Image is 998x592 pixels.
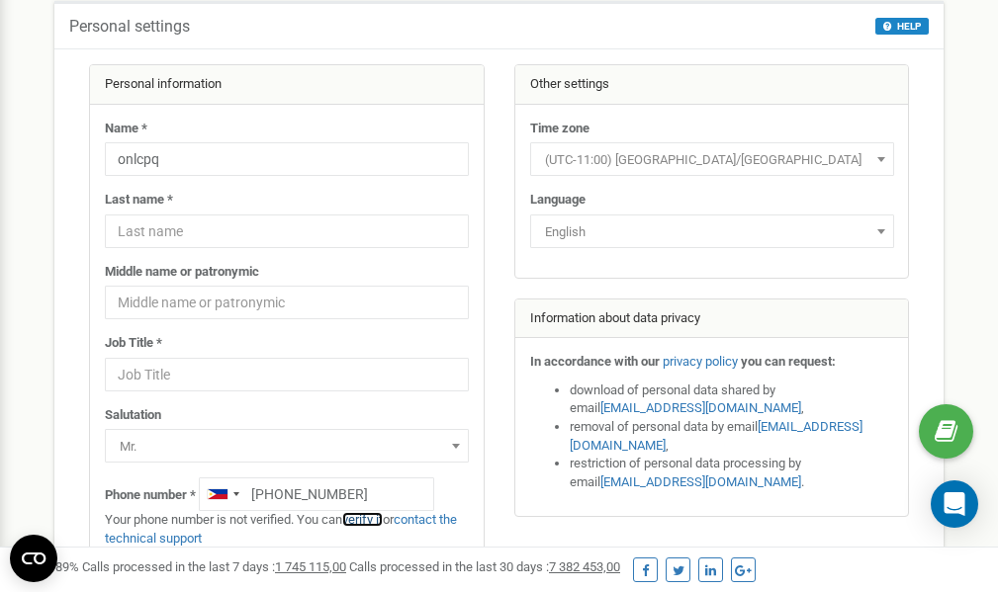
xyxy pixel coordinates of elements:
[105,286,469,319] input: Middle name or patronymic
[82,559,346,574] span: Calls processed in the last 7 days :
[105,191,173,210] label: Last name *
[90,65,484,105] div: Personal information
[105,358,469,391] input: Job Title
[105,406,161,425] label: Salutation
[105,214,469,248] input: Last name
[105,511,469,548] p: Your phone number is not verified. You can or
[875,18,929,35] button: HELP
[530,142,894,176] span: (UTC-11:00) Pacific/Midway
[349,559,620,574] span: Calls processed in the last 30 days :
[105,512,457,546] a: contact the technical support
[112,433,462,461] span: Mr.
[342,512,383,527] a: verify it
[570,419,862,453] a: [EMAIL_ADDRESS][DOMAIN_NAME]
[69,18,190,36] h5: Personal settings
[570,418,894,455] li: removal of personal data by email ,
[537,218,887,246] span: English
[105,263,259,282] label: Middle name or patronymic
[537,146,887,174] span: (UTC-11:00) Pacific/Midway
[741,354,836,369] strong: you can request:
[600,474,801,489] a: [EMAIL_ADDRESS][DOMAIN_NAME]
[105,120,147,138] label: Name *
[105,142,469,176] input: Name
[570,455,894,491] li: restriction of personal data processing by email .
[530,354,660,369] strong: In accordance with our
[530,120,590,138] label: Time zone
[199,477,434,511] input: +1-800-555-55-55
[663,354,738,369] a: privacy policy
[105,334,162,353] label: Job Title *
[105,429,469,463] span: Mr.
[515,299,909,339] div: Information about data privacy
[931,480,978,528] div: Open Intercom Messenger
[105,486,196,505] label: Phone number *
[530,191,586,210] label: Language
[10,535,57,582] button: Open CMP widget
[530,214,894,248] span: English
[200,478,245,510] div: Telephone country code
[275,559,346,574] u: 1 745 115,00
[515,65,909,105] div: Other settings
[570,381,894,418] li: download of personal data shared by email ,
[600,400,801,415] a: [EMAIL_ADDRESS][DOMAIN_NAME]
[549,559,620,574] u: 7 382 453,00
